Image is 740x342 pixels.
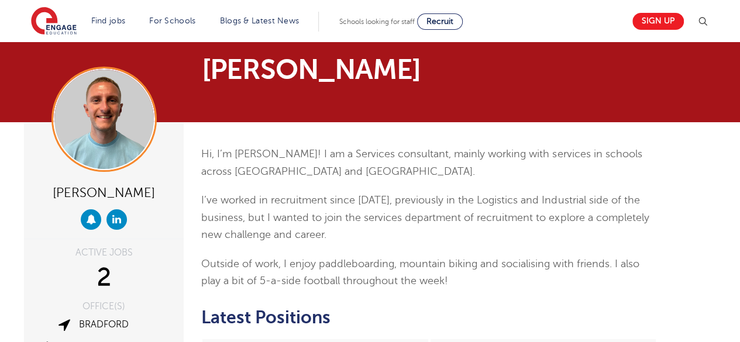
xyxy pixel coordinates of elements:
h2: Latest Positions [201,308,657,327]
a: Blogs & Latest News [220,16,300,25]
span: Schools looking for staff [339,18,415,26]
div: OFFICE(S) [33,302,175,311]
a: Recruit [417,13,463,30]
p: Outside of work, I enjoy paddleboarding, mountain biking and socialising with friends. I also pla... [201,255,657,290]
a: Bradford [79,319,129,330]
a: For Schools [149,16,195,25]
img: Engage Education [31,7,77,36]
p: Hi, I’m [PERSON_NAME]! I am a Services consultant, mainly working with services in schools across... [201,146,657,180]
div: [PERSON_NAME] [33,181,175,203]
div: 2 [33,263,175,292]
span: Recruit [426,17,453,26]
p: I’ve worked in recruitment since [DATE], previously in the Logistics and Industrial side of the b... [201,192,657,244]
div: ACTIVE JOBS [33,248,175,257]
a: Sign up [632,13,684,30]
a: Find jobs [91,16,126,25]
h1: [PERSON_NAME] [202,56,480,84]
